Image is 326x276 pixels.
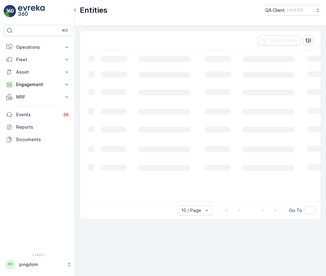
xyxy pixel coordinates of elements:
[287,8,303,13] p: ( +03:00 )
[4,108,72,121] a: Events34
[4,5,16,17] img: logo
[4,258,72,271] button: PPpingdom
[265,7,285,13] p: QA Client
[63,112,69,117] p: 34
[270,37,297,44] p: Clear Filters
[4,66,72,78] button: Asset
[62,28,68,33] p: ⌘B
[16,136,70,143] p: Documents
[5,260,15,269] div: PP
[4,91,72,103] button: MRF
[4,53,72,66] button: Fleet
[4,41,72,53] button: Operations
[18,5,45,17] img: logo_light-DOdMpM7g.png
[19,261,64,268] p: pingdom
[16,112,58,118] p: Events
[16,69,60,75] p: Asset
[16,81,60,88] p: Engagement
[16,94,60,100] p: MRF
[4,133,72,146] a: Documents
[16,44,60,50] p: Operations
[265,5,321,16] button: QA Client(+03:00)
[289,207,302,214] span: Go To
[4,253,72,257] span: v 1.49.0
[4,78,72,91] button: Engagement
[16,57,60,63] p: Fleet
[80,5,107,15] p: Entities
[4,121,72,133] a: Reports
[16,124,70,130] p: Reports
[258,35,301,45] button: Clear Filters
